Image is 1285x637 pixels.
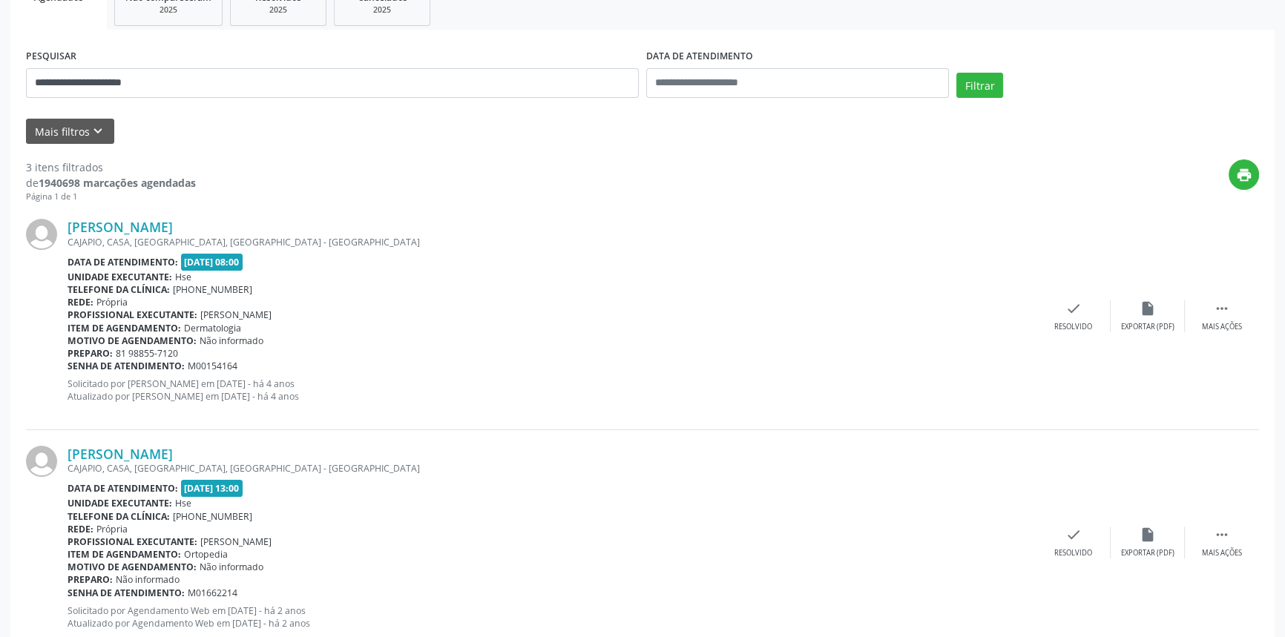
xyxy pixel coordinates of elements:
b: Motivo de agendamento: [68,334,197,347]
b: Preparo: [68,573,113,586]
span: Hse [175,497,191,509]
div: 2025 [345,4,419,16]
div: Exportar (PDF) [1121,548,1174,558]
b: Rede: [68,296,93,308]
span: Não informado [200,334,263,347]
div: CAJAPIO, CASA, [GEOGRAPHIC_DATA], [GEOGRAPHIC_DATA] - [GEOGRAPHIC_DATA] [68,462,1036,475]
div: Exportar (PDF) [1121,322,1174,332]
i: check [1065,300,1082,317]
span: M00154164 [188,360,237,372]
i:  [1214,300,1230,317]
b: Rede: [68,523,93,535]
div: Resolvido [1054,548,1092,558]
b: Motivo de agendamento: [68,561,197,573]
div: Página 1 de 1 [26,191,196,203]
b: Profissional executante: [68,535,197,548]
div: CAJAPIO, CASA, [GEOGRAPHIC_DATA], [GEOGRAPHIC_DATA] - [GEOGRAPHIC_DATA] [68,236,1036,248]
b: Item de agendamento: [68,548,181,561]
img: img [26,446,57,477]
span: [DATE] 13:00 [181,480,243,497]
span: Ortopedia [184,548,228,561]
b: Senha de atendimento: [68,587,185,599]
button: Mais filtroskeyboard_arrow_down [26,119,114,145]
i: insert_drive_file [1140,527,1156,543]
label: PESQUISAR [26,45,76,68]
i: check [1065,527,1082,543]
span: Própria [96,296,128,308]
label: DATA DE ATENDIMENTO [646,45,753,68]
b: Senha de atendimento: [68,360,185,372]
div: 3 itens filtrados [26,159,196,175]
span: Não informado [200,561,263,573]
span: Própria [96,523,128,535]
b: Data de atendimento: [68,256,178,268]
span: Dermatologia [184,322,241,334]
i:  [1214,527,1230,543]
a: [PERSON_NAME] [68,219,173,235]
i: insert_drive_file [1140,300,1156,317]
i: keyboard_arrow_down [90,123,106,139]
span: [PERSON_NAME] [200,535,272,548]
span: [PHONE_NUMBER] [173,510,252,523]
p: Solicitado por Agendamento Web em [DATE] - há 2 anos Atualizado por Agendamento Web em [DATE] - h... [68,604,1036,630]
button: print [1229,159,1259,190]
div: 2025 [125,4,211,16]
b: Item de agendamento: [68,322,181,334]
b: Unidade executante: [68,497,172,509]
b: Data de atendimento: [68,482,178,495]
span: Não informado [116,573,180,586]
b: Telefone da clínica: [68,283,170,296]
b: Profissional executante: [68,308,197,321]
strong: 1940698 marcações agendadas [39,176,196,190]
button: Filtrar [956,73,1003,98]
div: de [26,175,196,191]
img: img [26,219,57,250]
div: 2025 [241,4,315,16]
span: [PERSON_NAME] [200,308,272,321]
div: Mais ações [1202,548,1242,558]
span: 81 98855-7120 [116,347,178,360]
p: Solicitado por [PERSON_NAME] em [DATE] - há 4 anos Atualizado por [PERSON_NAME] em [DATE] - há 4 ... [68,377,1036,403]
b: Telefone da clínica: [68,510,170,523]
div: Mais ações [1202,322,1242,332]
b: Unidade executante: [68,271,172,283]
span: [DATE] 08:00 [181,254,243,271]
span: [PHONE_NUMBER] [173,283,252,296]
div: Resolvido [1054,322,1092,332]
span: M01662214 [188,587,237,599]
i: print [1236,167,1252,183]
b: Preparo: [68,347,113,360]
span: Hse [175,271,191,283]
a: [PERSON_NAME] [68,446,173,462]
